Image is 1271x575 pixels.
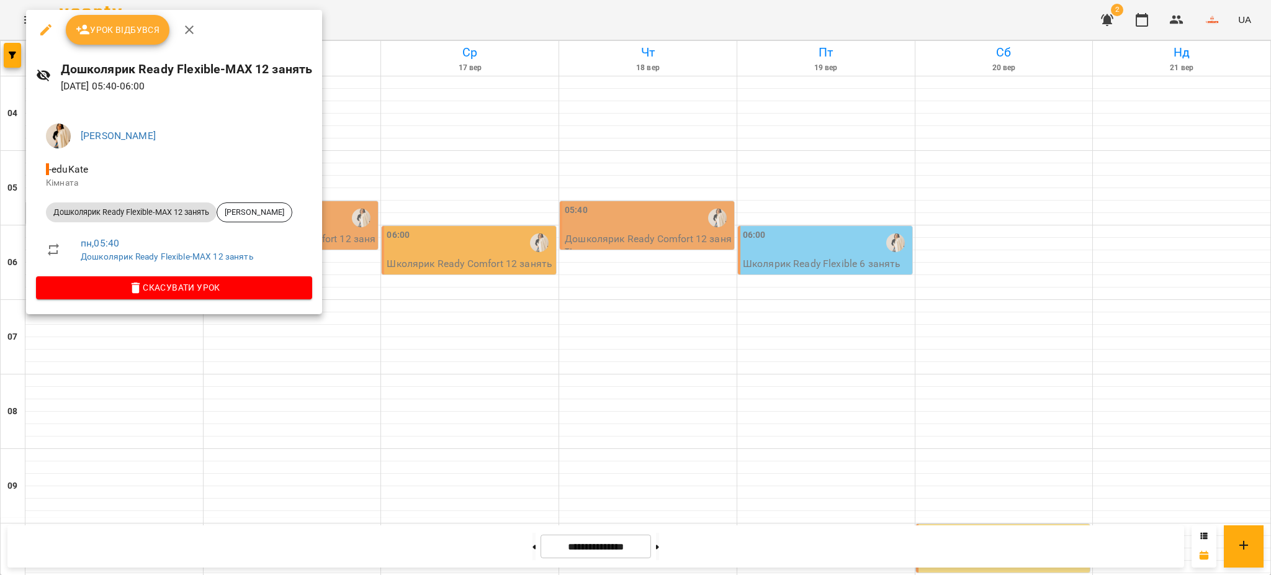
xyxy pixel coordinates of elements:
[61,79,313,94] p: [DATE] 05:40 - 06:00
[217,207,292,218] span: [PERSON_NAME]
[46,163,91,175] span: - eduKate
[46,207,217,218] span: Дошколярик Ready Flexible-MAX 12 занять
[81,251,253,261] a: Дошколярик Ready Flexible-MAX 12 занять
[46,177,302,189] p: Кімната
[66,15,170,45] button: Урок відбувся
[81,130,156,142] a: [PERSON_NAME]
[36,276,312,299] button: Скасувати Урок
[61,60,313,79] h6: Дошколярик Ready Flexible-MAX 12 занять
[217,202,292,222] div: [PERSON_NAME]
[46,280,302,295] span: Скасувати Урок
[81,237,119,249] a: пн , 05:40
[76,22,160,37] span: Урок відбувся
[46,124,71,148] img: fdd027e441a0c5173205924c3f4c3b57.jpg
